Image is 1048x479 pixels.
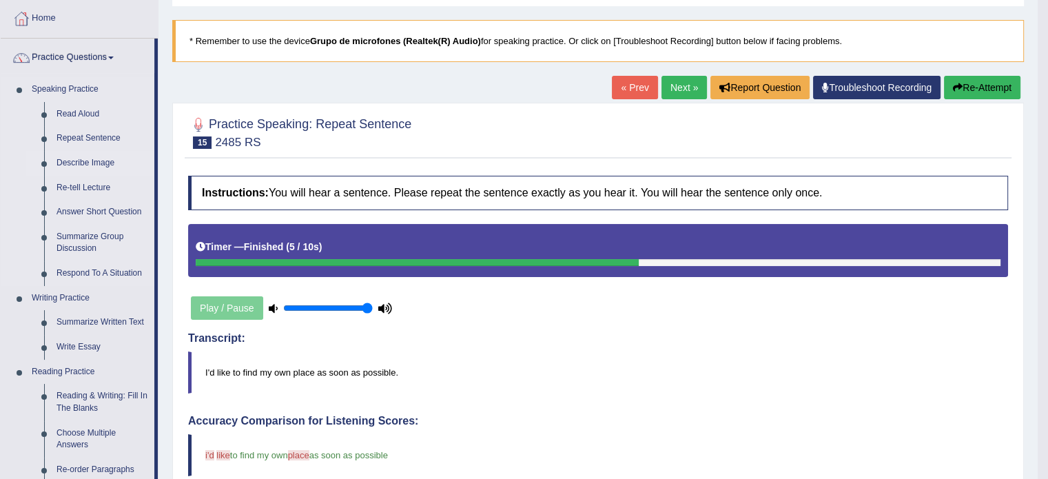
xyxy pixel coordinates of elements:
h4: Accuracy Comparison for Listening Scores: [188,415,1008,427]
a: Re-tell Lecture [50,176,154,201]
a: Read Aloud [50,102,154,127]
a: Speaking Practice [25,77,154,102]
h4: You will hear a sentence. Please repeat the sentence exactly as you hear it. You will hear the se... [188,176,1008,210]
a: Answer Short Question [50,200,154,225]
a: Respond To A Situation [50,261,154,286]
a: Practice Questions [1,39,154,73]
a: Describe Image [50,151,154,176]
a: Choose Multiple Answers [50,421,154,458]
span: to find my own [230,450,288,460]
blockquote: I'd like to find my own place as soon as possible. [188,351,1008,394]
a: Repeat Sentence [50,126,154,151]
a: Troubleshoot Recording [813,76,941,99]
small: 2485 RS [215,136,260,149]
a: « Prev [612,76,657,99]
button: Report Question [710,76,810,99]
a: Summarize Group Discussion [50,225,154,261]
a: Next » [661,76,707,99]
b: Finished [244,241,284,252]
b: Grupo de microfones (Realtek(R) Audio) [310,36,481,46]
span: 15 [193,136,212,149]
b: 5 / 10s [289,241,319,252]
b: ) [319,241,322,252]
b: ( [286,241,289,252]
span: as soon as possible [309,450,388,460]
b: Instructions: [202,187,269,198]
a: Writing Practice [25,286,154,311]
blockquote: * Remember to use the device for speaking practice. Or click on [Troubleshoot Recording] button b... [172,20,1024,62]
span: like [216,450,230,460]
h5: Timer — [196,242,322,252]
a: Reading & Writing: Fill In The Blanks [50,384,154,420]
span: i'd [205,450,214,460]
h4: Transcript: [188,332,1008,345]
h2: Practice Speaking: Repeat Sentence [188,114,411,149]
span: place [288,450,309,460]
a: Summarize Written Text [50,310,154,335]
button: Re-Attempt [944,76,1020,99]
a: Reading Practice [25,360,154,385]
a: Write Essay [50,335,154,360]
